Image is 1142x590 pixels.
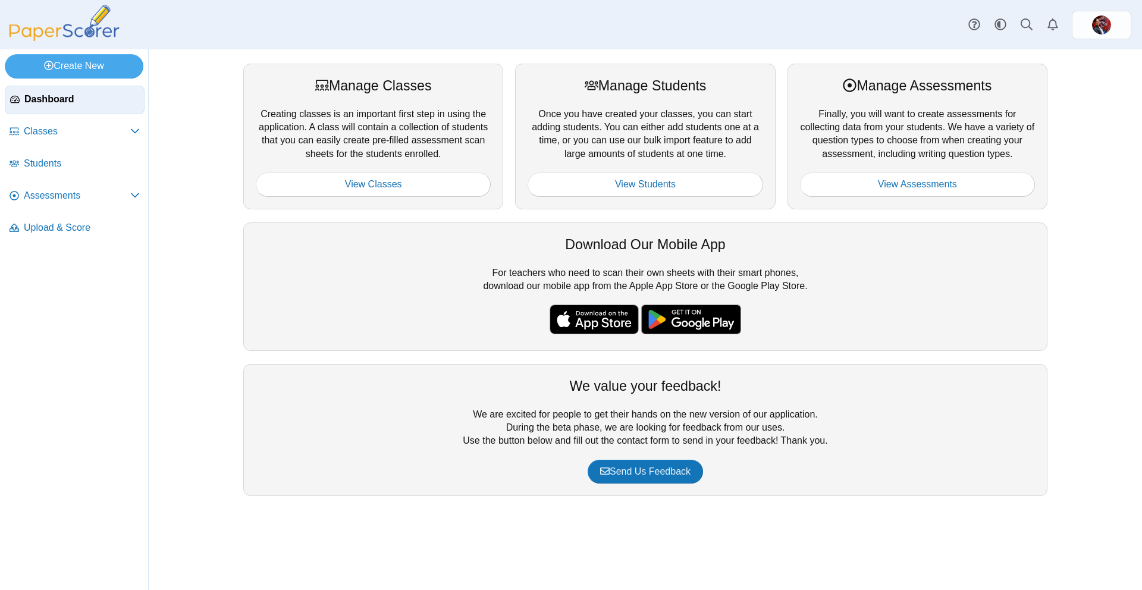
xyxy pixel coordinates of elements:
span: Classes [24,125,130,138]
a: View Assessments [800,172,1035,196]
img: google-play-badge.png [641,305,741,334]
div: Finally, you will want to create assessments for collecting data from your students. We have a va... [788,64,1047,209]
a: Dashboard [5,86,145,114]
div: We are excited for people to get their hands on the new version of our application. During the be... [243,364,1047,496]
div: Download Our Mobile App [256,235,1035,254]
a: PaperScorer [5,33,124,43]
a: Create New [5,54,143,78]
span: Assessments [24,189,130,202]
span: Send Us Feedback [600,466,691,476]
div: Manage Assessments [800,76,1035,95]
span: Upload & Score [24,221,140,234]
a: Students [5,150,145,178]
a: View Classes [256,172,491,196]
a: Alerts [1040,12,1066,38]
span: Students [24,157,140,170]
a: Assessments [5,182,145,211]
img: ps.yyrSfKExD6VWH9yo [1092,15,1111,34]
a: View Students [528,172,763,196]
a: ps.yyrSfKExD6VWH9yo [1072,11,1131,39]
div: Manage Students [528,76,763,95]
span: Dashboard [24,93,139,106]
img: apple-store-badge.svg [550,305,639,334]
a: Classes [5,118,145,146]
div: For teachers who need to scan their own sheets with their smart phones, download our mobile app f... [243,222,1047,351]
a: Upload & Score [5,214,145,243]
div: Creating classes is an important first step in using the application. A class will contain a coll... [243,64,503,209]
span: Greg Mullen [1092,15,1111,34]
div: Once you have created your classes, you can start adding students. You can either add students on... [515,64,775,209]
div: We value your feedback! [256,376,1035,396]
div: Manage Classes [256,76,491,95]
a: Send Us Feedback [588,460,703,484]
img: PaperScorer [5,5,124,41]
